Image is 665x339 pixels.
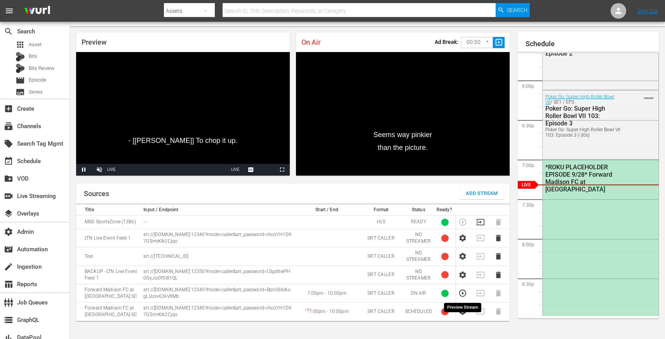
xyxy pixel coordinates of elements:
[494,234,503,242] button: Delete
[16,76,25,85] span: Episode
[84,190,109,198] h1: Sources
[496,3,530,17] button: Search
[29,52,37,60] span: Bits
[92,164,107,176] button: Unmute
[76,266,141,284] td: BACKUP - LTN Live Event Feed 1
[76,164,92,176] button: Pause
[16,52,25,61] div: Bits
[460,188,504,199] button: Add Stream
[143,305,292,318] p: srt://[DOMAIN_NAME]:12340?mode=caller&srt_password=rhcoYH1D97G5rmKIk2Cjqo
[4,191,13,201] span: Live Streaming
[19,2,56,20] img: ans4CAIJ8jUAAAAAAAAAAAAAAAAAAAAAAAAgQb4GAAAAAAAAAAAAAAAAAAAAAAAAJMjXAAAAAAAAAAAAAAAAAAAAAAAAgAT5G...
[4,27,13,36] span: Search
[76,229,141,247] td: LTN Live Event Feed 1
[507,3,527,17] span: Search
[359,284,403,302] td: SRT CALLER
[4,298,13,307] span: Job Queues
[274,164,290,176] button: Fullscreen
[403,266,434,284] td: NO STREAMER
[466,189,498,198] span: Add Stream
[16,87,25,97] span: Series
[435,39,458,45] p: Ad Break:
[29,41,42,49] span: Asset
[228,164,243,176] button: Seek to live, currently playing live
[359,229,403,247] td: SRT CALLER
[243,164,259,176] button: Captions
[4,209,13,218] span: Overlays
[296,52,510,176] div: Video Player
[545,105,621,127] div: Poker Go: Super High Roller Bowl VII 103: Episode 3
[458,271,467,279] button: Configure
[143,253,292,260] p: srt://[TECHNICAL_ID]
[29,64,54,72] span: Bits Review
[458,234,467,242] button: Configure
[76,247,141,266] td: Test
[4,262,13,271] span: Ingestion
[4,174,13,183] span: VOD
[526,40,659,48] h1: Schedule
[76,302,141,321] td: Forward Madison FC at [GEOGRAPHIC_DATA] SC
[4,227,13,236] span: Admin
[458,252,467,261] button: Configure
[259,164,274,176] button: Picture-in-Picture
[141,205,294,216] th: Input / Endpoint
[16,64,25,73] div: Bits Review
[403,229,434,247] td: NO STREAMER
[143,268,292,282] p: srt://[DOMAIN_NAME]:12350?mode=caller&srt_password=LSgd8wPH0GyJiz0f5I81QL
[294,284,359,302] td: 7:00pm - 10:00pm
[4,245,13,254] span: Automation
[5,6,14,16] span: menu
[359,302,403,321] td: SRT CALLER
[403,284,434,302] td: ON AIR
[359,247,403,266] td: SRT CALLER
[76,216,141,229] td: MSG SportsZone (1386)
[4,280,13,289] span: Reports
[545,163,621,193] div: *ROKU PLACEHOLDER EPISODE 9/28* Forward Madison FC at [GEOGRAPHIC_DATA]
[29,76,46,84] span: Episode
[294,302,359,321] td: 7:00pm - 10:00pm
[4,156,13,166] span: Schedule
[82,38,106,46] span: Preview
[359,205,403,216] th: Format
[76,284,141,302] td: Forward Madison FC at [GEOGRAPHIC_DATA] SC
[494,271,503,279] button: Delete
[403,302,434,321] td: SCHEDULED
[301,38,320,46] span: On Air
[359,266,403,284] td: SRT CALLER
[76,52,290,176] div: Video Player
[476,218,485,226] button: Transition
[458,307,467,316] button: Configure
[494,252,503,261] button: Delete
[305,308,309,312] sup: + 5
[4,315,13,325] span: GraphQL
[16,40,25,49] span: Asset
[143,231,292,245] p: srt://[DOMAIN_NAME]:12340?mode=caller&srt_password=rhcoYH1D97G5rmKIk2Cjqo
[644,93,654,99] span: VARIANT
[545,94,614,105] a: Poker Go: Super High Roller Bowl VII
[403,216,434,229] td: READY
[141,216,294,229] td: ---
[461,35,493,50] div: 00:30
[4,104,13,113] span: Create
[29,88,43,96] span: Series
[359,216,403,229] td: HLS
[76,205,141,216] th: Title
[107,164,116,176] div: LIVE
[294,205,359,216] th: Start / End
[403,205,434,216] th: Status
[494,38,503,47] span: slideshow_sharp
[403,247,434,266] td: NO STREAMER
[545,127,621,138] div: Poker Go: Super High Roller Bowl VII 103: Episode 3 (-30s)
[434,205,456,216] th: Ready?
[143,287,292,300] p: srt://[DOMAIN_NAME]:12340?mode=caller&srt_password=Bpn3SIoKugLUcxv62kVXMb
[4,122,13,131] span: Channels
[231,167,240,172] span: LIVE
[637,8,658,14] a: Sign Out
[545,94,621,138] div: / SE1 / EP3:
[4,139,13,148] span: Search Tag Mgmt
